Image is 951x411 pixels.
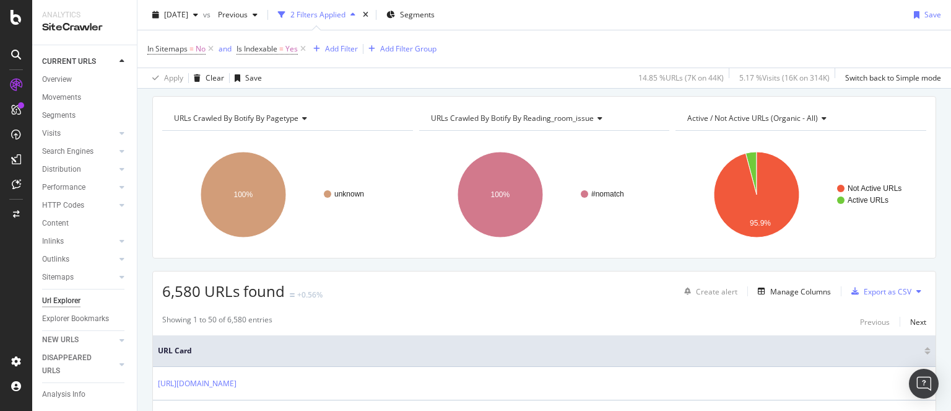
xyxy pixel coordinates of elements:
div: Outlinks [42,253,69,266]
div: Movements [42,91,81,104]
text: 100% [490,190,510,199]
a: [URL][DOMAIN_NAME] [158,378,237,390]
img: Equal [290,293,295,297]
div: Inlinks [42,235,64,248]
div: Add Filter [325,43,358,54]
div: Export as CSV [864,286,911,297]
span: URL Card [158,345,921,356]
span: Is Indexable [237,43,277,54]
svg: A chart. [419,141,667,249]
div: +0.56% [297,289,323,300]
span: 6,580 URLs found [162,281,285,301]
a: Performance [42,181,116,194]
a: Movements [42,91,128,104]
div: Analytics [42,10,127,20]
div: Content [42,217,69,230]
a: NEW URLS [42,334,116,347]
button: Switch back to Simple mode [840,68,941,88]
div: Apply [164,73,183,83]
a: HTTP Codes [42,199,116,212]
span: URLs Crawled By Botify By pagetype [174,113,298,123]
div: Sitemaps [42,271,74,284]
div: Visits [42,127,61,140]
button: Add Filter [308,42,358,56]
a: Segments [42,109,128,122]
div: CURRENT URLS [42,55,96,68]
div: Explorer Bookmarks [42,312,109,325]
div: Switch back to Simple mode [845,73,941,83]
div: Clear [206,73,224,83]
a: Outlinks [42,253,116,266]
svg: A chart. [162,141,410,249]
span: In Sitemaps [147,43,188,54]
div: Distribution [42,163,81,176]
div: HTTP Codes [42,199,84,212]
a: Inlinks [42,235,116,248]
a: Url Explorer [42,294,128,307]
button: Manage Columns [753,284,831,299]
span: = [189,43,194,54]
div: Analysis Info [42,388,85,401]
button: Export as CSV [846,281,911,301]
text: Active URLs [848,196,888,205]
text: 95.9% [750,219,771,228]
a: Explorer Bookmarks [42,312,128,325]
div: Add Filter Group [380,43,436,54]
text: 100% [234,190,253,199]
button: [DATE] [147,5,203,25]
div: DISAPPEARED URLS [42,351,105,378]
div: NEW URLS [42,334,79,347]
text: #nomatch [591,190,624,198]
a: Distribution [42,163,116,176]
div: Save [245,73,262,83]
button: Apply [147,68,183,88]
h4: Active / Not Active URLs [685,108,915,128]
div: SiteCrawler [42,20,127,35]
a: Content [42,217,128,230]
span: Active / Not Active URLs (organic - all) [687,113,818,123]
div: Save [924,9,941,20]
div: 2 Filters Applied [290,9,345,20]
a: Analysis Info [42,388,128,401]
a: Search Engines [42,145,116,158]
button: Create alert [679,281,737,301]
button: Save [230,68,262,88]
div: Manage Columns [770,286,831,297]
a: Sitemaps [42,271,116,284]
button: 2 Filters Applied [273,5,360,25]
text: unknown [334,190,364,198]
div: Overview [42,73,72,86]
div: Performance [42,181,85,194]
a: CURRENT URLS [42,55,116,68]
h4: URLs Crawled By Botify By reading_room_issue [428,108,659,128]
span: = [279,43,284,54]
div: Showing 1 to 50 of 6,580 entries [162,314,272,329]
button: Previous [213,5,263,25]
a: DISAPPEARED URLS [42,351,116,378]
div: A chart. [675,141,923,249]
button: Segments [381,5,440,25]
div: Create alert [696,286,737,297]
div: Previous [860,317,890,327]
button: Clear [189,68,224,88]
span: Previous [213,9,248,20]
h4: URLs Crawled By Botify By pagetype [172,108,402,128]
div: Segments [42,109,76,122]
div: Next [910,317,926,327]
button: Save [909,5,941,25]
span: No [196,40,206,58]
div: times [360,9,371,21]
div: Search Engines [42,145,93,158]
button: and [219,43,232,55]
div: Open Intercom Messenger [909,369,939,399]
div: Url Explorer [42,294,80,307]
a: Visits [42,127,116,140]
div: 5.17 % Visits ( 16K on 314K ) [739,73,830,83]
span: 2025 Sep. 3rd [164,9,188,20]
span: vs [203,9,213,20]
button: Previous [860,314,890,329]
a: Overview [42,73,128,86]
